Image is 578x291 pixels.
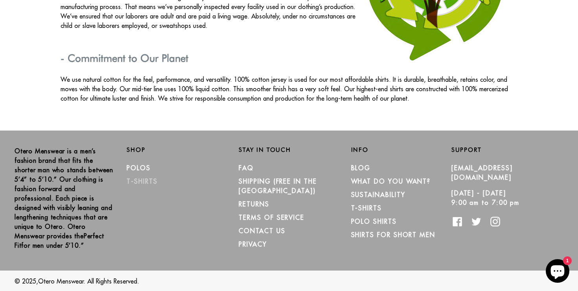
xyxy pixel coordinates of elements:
h3: - Commitment to Our Planet [61,52,517,64]
a: T-Shirts [351,204,382,212]
p: We use natural cotton for the feel, performance, and versatility. 100% cotton jersey is used for ... [61,75,517,103]
a: Polo Shirts [351,217,397,225]
a: Otero Menswear [38,277,84,285]
a: [EMAIL_ADDRESS][DOMAIN_NAME] [451,164,513,181]
a: What Do You Want? [351,177,431,185]
a: Sustainability [351,191,405,199]
a: TERMS OF SERVICE [239,214,304,221]
h2: Stay in Touch [239,146,339,153]
p: Otero Menswear is a men’s fashion brand that fits the shorter man who stands between 5’4” to 5’10... [15,146,115,250]
p: © 2025, . All Rights Reserved. [15,276,563,286]
h2: Info [351,146,451,153]
a: Blog [351,164,371,172]
a: Polos [127,164,151,172]
inbox-online-store-chat: Shopify online store chat [543,259,572,285]
a: T-Shirts [127,177,157,185]
h2: Shop [127,146,227,153]
a: PRIVACY [239,240,267,248]
a: CONTACT US [239,227,285,235]
h2: Support [451,146,563,153]
a: Shirts for Short Men [351,231,435,239]
p: [DATE] - [DATE] 9:00 am to 7:00 pm [451,188,552,207]
a: FAQ [239,164,254,172]
a: RETURNS [239,200,269,208]
a: SHIPPING (Free in the [GEOGRAPHIC_DATA]) [239,177,317,195]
